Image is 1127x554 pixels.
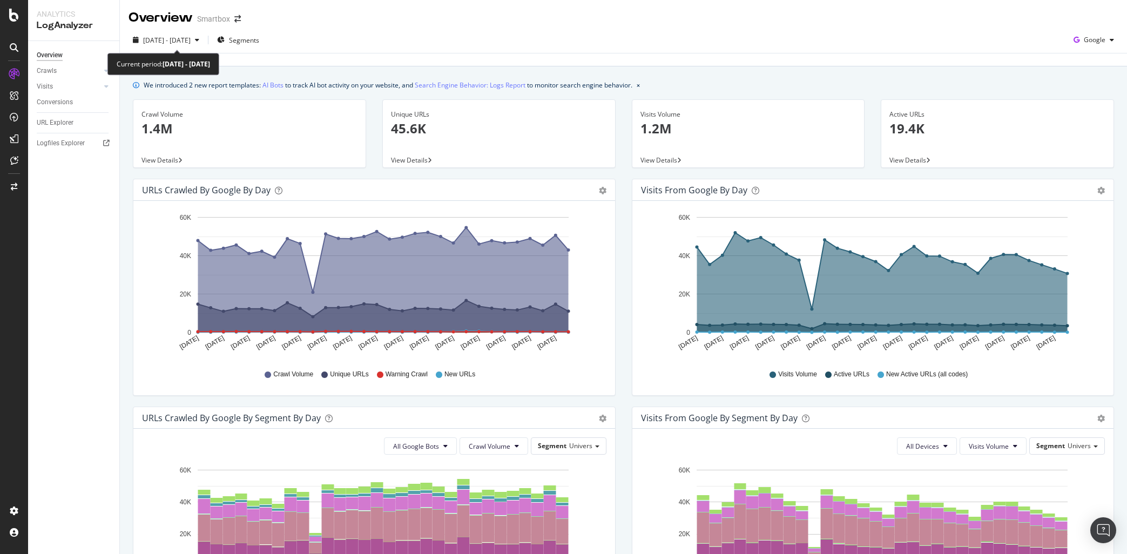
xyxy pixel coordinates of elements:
text: 60K [180,467,191,474]
svg: A chart. [641,210,1105,360]
span: Visits Volume [778,370,817,379]
div: Visits from Google By Segment By Day [641,413,798,423]
text: 40K [678,498,690,506]
a: Overview [37,50,112,61]
text: [DATE] [907,334,929,351]
button: All Devices [897,437,957,455]
span: View Details [640,156,677,165]
button: [DATE] - [DATE] [129,31,204,49]
div: gear [599,415,606,422]
div: Logfiles Explorer [37,138,85,149]
span: [DATE] - [DATE] [143,36,191,45]
button: close banner [634,77,643,93]
text: [DATE] [460,334,481,351]
text: 0 [686,329,690,336]
b: [DATE] - [DATE] [163,59,210,69]
a: Logfiles Explorer [37,138,112,149]
text: 20K [678,290,690,298]
span: Segment [1036,441,1065,450]
div: Unique URLs [391,110,607,119]
text: [DATE] [383,334,404,351]
text: [DATE] [434,334,455,351]
span: Segments [229,36,259,45]
text: 20K [180,290,191,298]
button: Segments [213,31,264,49]
text: [DATE] [357,334,379,351]
text: [DATE] [1035,334,1056,351]
text: [DATE] [510,334,532,351]
button: Google [1069,31,1118,49]
div: Active URLs [889,110,1105,119]
p: 1.4M [141,119,357,138]
text: [DATE] [408,334,430,351]
text: [DATE] [485,334,507,351]
text: [DATE] [178,334,200,351]
span: Univers [1068,441,1091,450]
text: [DATE] [984,334,1005,351]
span: View Details [391,156,428,165]
span: Google [1084,35,1105,44]
text: [DATE] [536,334,558,351]
text: 60K [678,214,690,221]
div: Crawls [37,65,57,77]
text: 60K [678,467,690,474]
svg: A chart. [142,210,606,360]
text: 40K [180,252,191,260]
text: 40K [678,252,690,260]
div: arrow-right-arrow-left [234,15,241,23]
div: Conversions [37,97,73,108]
span: Active URLs [834,370,869,379]
text: [DATE] [677,334,699,351]
a: Visits [37,81,101,92]
span: Segment [538,441,566,450]
text: [DATE] [204,334,226,351]
text: [DATE] [754,334,775,351]
span: Unique URLs [330,370,368,379]
span: View Details [889,156,926,165]
text: [DATE] [831,334,852,351]
a: Conversions [37,97,112,108]
span: View Details [141,156,178,165]
div: Analytics [37,9,111,19]
a: Crawls [37,65,101,77]
text: 60K [180,214,191,221]
div: gear [1097,187,1105,194]
text: 40K [180,498,191,506]
div: gear [1097,415,1105,422]
text: [DATE] [281,334,302,351]
text: [DATE] [933,334,954,351]
button: Visits Volume [960,437,1027,455]
text: 0 [187,329,191,336]
span: New Active URLs (all codes) [886,370,968,379]
text: [DATE] [703,334,724,351]
div: We introduced 2 new report templates: to track AI bot activity on your website, and to monitor se... [144,79,632,91]
p: 19.4K [889,119,1105,138]
div: gear [599,187,606,194]
span: Crawl Volume [273,370,313,379]
span: Univers [569,441,592,450]
div: LogAnalyzer [37,19,111,32]
div: Visits from Google by day [641,185,747,195]
div: Visits [37,81,53,92]
p: 1.2M [640,119,856,138]
text: 20K [678,531,690,538]
span: Visits Volume [969,442,1009,451]
text: [DATE] [779,334,801,351]
div: Overview [129,9,193,27]
text: [DATE] [1009,334,1031,351]
div: Smartbox [197,13,230,24]
div: Overview [37,50,63,61]
text: 20K [180,531,191,538]
div: URLs Crawled by Google By Segment By Day [142,413,321,423]
div: Current period: [117,58,210,70]
div: info banner [133,79,1114,91]
a: AI Bots [262,79,284,91]
text: [DATE] [881,334,903,351]
a: URL Explorer [37,117,112,129]
p: 45.6K [391,119,607,138]
div: Open Intercom Messenger [1090,517,1116,543]
span: All Google Bots [393,442,439,451]
div: Visits Volume [640,110,856,119]
button: All Google Bots [384,437,457,455]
